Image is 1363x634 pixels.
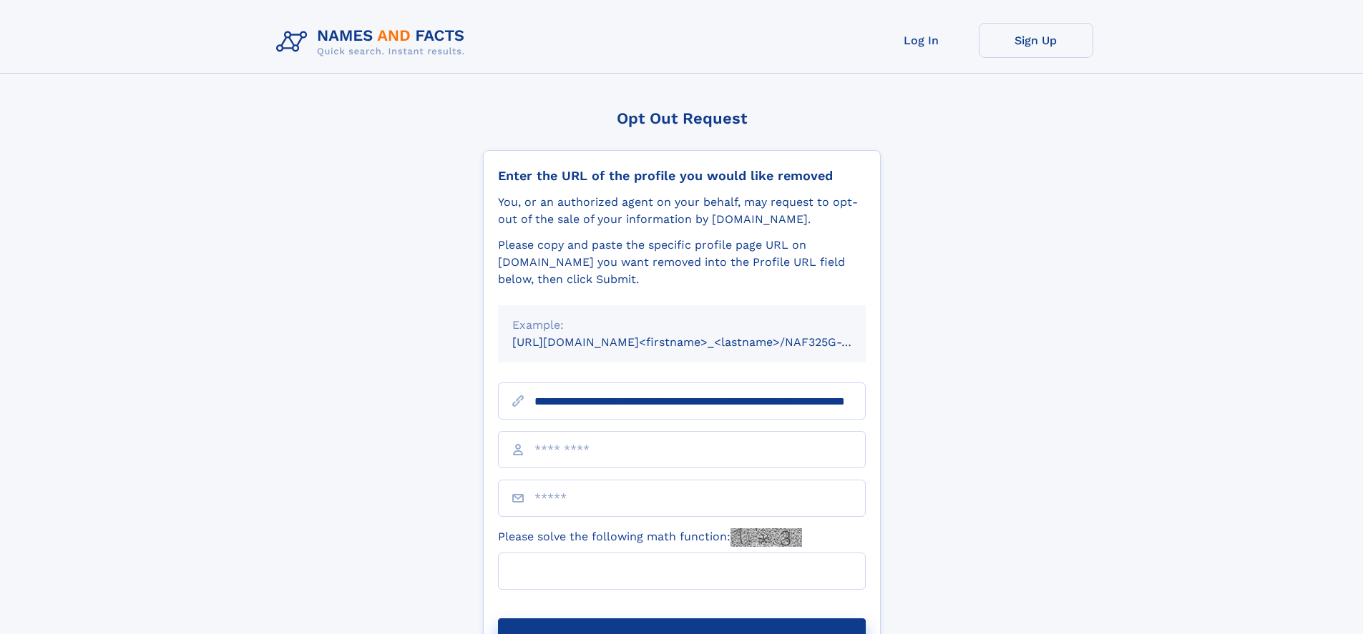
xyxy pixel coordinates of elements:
div: Example: [512,317,851,334]
div: Enter the URL of the profile you would like removed [498,168,866,184]
div: Please copy and paste the specific profile page URL on [DOMAIN_NAME] you want removed into the Pr... [498,237,866,288]
img: Logo Names and Facts [270,23,477,61]
div: Opt Out Request [483,109,881,127]
a: Sign Up [979,23,1093,58]
a: Log In [864,23,979,58]
div: You, or an authorized agent on your behalf, may request to opt-out of the sale of your informatio... [498,194,866,228]
small: [URL][DOMAIN_NAME]<firstname>_<lastname>/NAF325G-xxxxxxxx [512,335,893,349]
label: Please solve the following math function: [498,528,802,547]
